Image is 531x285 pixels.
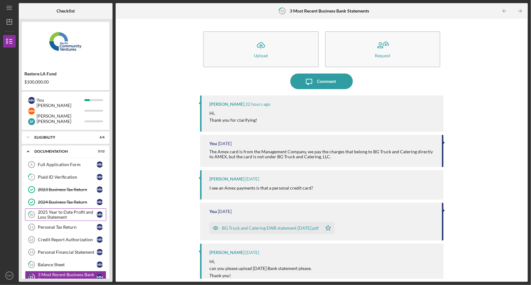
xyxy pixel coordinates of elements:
a: 102025 Year to Date Profit and Loss StatementMM [25,208,106,221]
tspan: 12 [29,238,33,242]
div: M M [97,199,103,205]
div: [PERSON_NAME] [209,250,244,255]
tspan: 15 [280,9,284,13]
div: BG Truck and Catering EWB statement [DATE].pdf [222,226,319,231]
tspan: 15 [30,275,33,279]
div: M M [97,237,103,243]
div: M M [97,186,103,193]
div: 3 / 12 [93,150,105,153]
div: 2023 Business Tax Return [38,187,97,192]
div: 6 / 6 [93,135,105,139]
a: 13Personal Financial StatementMM [25,246,106,258]
tspan: 10 [30,213,34,217]
div: Credit Report Authorization [38,237,97,242]
div: [PERSON_NAME] [PERSON_NAME] [37,100,84,121]
tspan: 11 [29,225,33,229]
div: [PERSON_NAME] [209,176,244,181]
p: Thank you! [209,272,312,279]
div: Comment [317,74,336,89]
button: Request [325,31,441,67]
tspan: 7 [31,175,33,179]
div: M M [97,161,103,168]
div: M M [97,224,103,230]
div: Balance Sheet [38,262,97,267]
div: 2025 Year to Date Profit and Loss Statement [38,210,97,220]
div: Restore LA Fund [24,71,107,76]
time: 2025-10-03 01:00 [245,250,259,255]
div: Documentation [34,150,89,153]
a: 2024 Business Tax ReturnMM [25,196,106,208]
div: [PERSON_NAME] [209,102,244,107]
div: You [209,141,217,146]
a: 7Plaid ID VerificationMM [25,171,106,183]
a: 6Full Application FormMM [25,158,106,171]
p: Thank you for clarifying! [209,117,257,124]
div: Plaid ID Verification [38,175,97,180]
div: $100,000.00 [24,79,107,84]
b: Checklist [57,8,75,13]
time: 2025-10-03 01:25 [245,176,259,181]
div: Eligibility [34,135,89,139]
div: Full Application Form [38,162,97,167]
a: 12Credit Report AuthorizationMM [25,233,106,246]
time: 2025-10-03 04:52 [245,102,270,107]
time: 2025-10-03 02:17 [218,141,232,146]
div: Request [375,53,390,58]
div: 2024 Business Tax Return [38,200,97,205]
button: Upload [203,31,319,67]
div: Upload [254,53,268,58]
div: M M [28,108,35,115]
div: M M [28,97,35,104]
a: 14Balance SheetMM [25,258,106,271]
div: You [37,95,84,105]
time: 2025-10-03 01:04 [218,209,232,214]
div: [PERSON_NAME] [37,116,84,127]
a: 2023 Business Tax ReturnMM [25,183,106,196]
b: 3 Most Recent Business Bank Statements [290,8,369,13]
div: Personal Tax Return [38,225,97,230]
button: MM [3,269,16,282]
p: can you please upload [DATE] Bank statement please. [209,265,312,272]
button: Comment [290,74,353,89]
a: 153 Most Recent Business Bank StatementsMM [25,271,106,283]
div: Personal Financial Statement [38,250,97,255]
tspan: 6 [31,163,33,166]
div: 3 Most Recent Business Bank Statements [38,272,97,282]
div: The Amex card is from the Management Company, we pay the charges that belong to BG Truck and Cate... [209,149,436,159]
p: Hi, [209,258,312,265]
tspan: 14 [30,263,34,267]
p: Hi, [209,110,257,117]
img: Product logo [22,25,109,63]
div: M M [97,211,103,218]
text: MM [7,274,12,277]
div: M M [97,274,103,280]
tspan: 13 [29,250,33,254]
div: M M [97,249,103,255]
div: M M [97,262,103,268]
div: You [209,209,217,214]
div: M M [97,174,103,180]
div: S F [28,118,35,125]
p: I see an Amex payments is that a personal credit card? [209,185,313,191]
a: 11Personal Tax ReturnMM [25,221,106,233]
button: BG Truck and Catering EWB statement [DATE].pdf [209,222,334,234]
